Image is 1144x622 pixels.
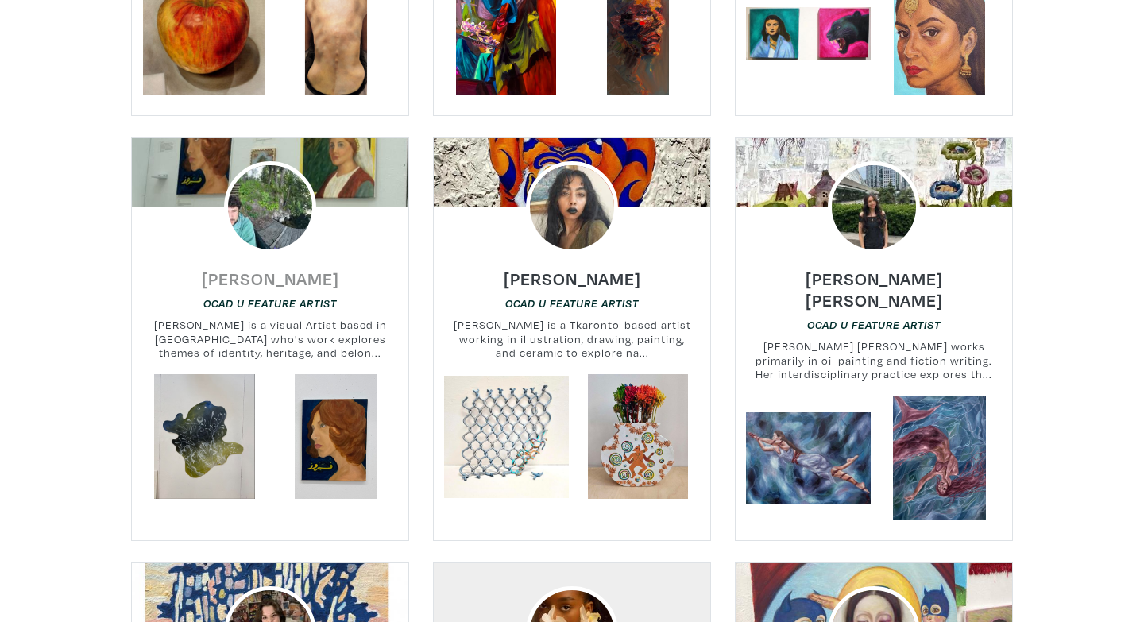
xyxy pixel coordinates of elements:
[505,296,639,311] a: OCAD U Feature Artist
[224,161,316,253] img: phpThumb.php
[828,161,920,253] img: phpThumb.php
[504,264,641,282] a: [PERSON_NAME]
[807,319,941,331] em: OCAD U Feature Artist
[202,264,339,282] a: [PERSON_NAME]
[736,275,1012,293] a: [PERSON_NAME] [PERSON_NAME]
[203,296,337,311] a: OCAD U Feature Artist
[504,268,641,289] h6: [PERSON_NAME]
[132,318,408,360] small: [PERSON_NAME] is a visual Artist based in [GEOGRAPHIC_DATA] who's work explores themes of identit...
[736,339,1012,381] small: [PERSON_NAME] [PERSON_NAME] works primarily in oil painting and fiction writing. Her interdiscipl...
[203,297,337,310] em: OCAD U Feature Artist
[526,161,618,253] img: phpThumb.php
[807,317,941,332] a: OCAD U Feature Artist
[434,318,710,360] small: [PERSON_NAME] is a Tkaronto-based artist working in illustration, drawing, painting, and ceramic ...
[736,268,1012,311] h6: [PERSON_NAME] [PERSON_NAME]
[202,268,339,289] h6: [PERSON_NAME]
[505,297,639,310] em: OCAD U Feature Artist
